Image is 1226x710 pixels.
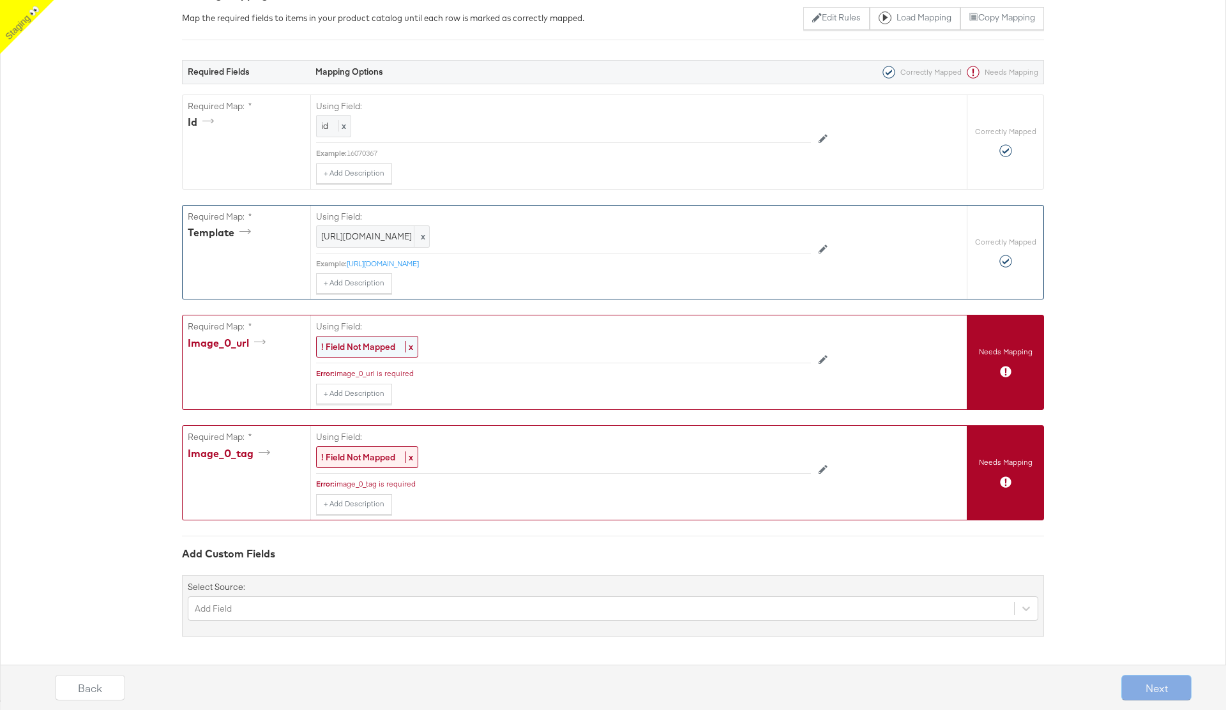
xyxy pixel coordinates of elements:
button: + Add Description [316,384,392,404]
label: Required Map: * [188,100,305,112]
label: Needs Mapping [979,347,1033,357]
span: x [414,226,429,247]
div: image_0_tag [188,446,275,461]
div: Map the required fields to items in your product catalog until each row is marked as correctly ma... [182,12,584,24]
span: [URL][DOMAIN_NAME] [321,230,425,243]
div: template [188,225,255,240]
label: Required Map: * [188,431,305,443]
button: + Add Description [316,273,392,294]
span: x [338,120,346,132]
div: Error: [316,368,335,379]
label: Using Field: [316,431,811,443]
label: Using Field: [316,211,811,223]
button: Copy Mapping [960,7,1044,30]
label: Correctly Mapped [975,237,1036,247]
button: Edit Rules [803,7,869,30]
div: image_0_url [188,336,270,351]
strong: Mapping Options [315,66,383,77]
label: Correctly Mapped [975,126,1036,137]
span: id [321,120,328,132]
label: Using Field: [316,321,811,333]
label: Required Map: * [188,321,305,333]
div: image_0_url is required [335,368,811,379]
strong: Required Fields [188,66,250,77]
span: x [405,341,413,352]
button: Load Mapping [870,7,960,30]
a: [URL][DOMAIN_NAME] [347,259,419,268]
div: Example: [316,148,347,158]
div: Example: [316,259,347,269]
label: Using Field: [316,100,811,112]
div: image_0_tag is required [335,479,811,489]
div: Add Field [195,603,232,615]
label: Select Source: [188,581,245,593]
strong: ! Field Not Mapped [321,341,395,352]
div: Error: [316,479,335,489]
div: id [188,115,218,130]
label: Required Map: * [188,211,305,223]
button: Back [55,675,125,700]
div: Add Custom Fields [182,547,1044,561]
label: Needs Mapping [979,457,1033,467]
strong: ! Field Not Mapped [321,451,395,463]
span: x [405,451,413,463]
div: Needs Mapping [962,66,1038,79]
div: 16070367 [347,148,811,158]
button: + Add Description [316,494,392,515]
div: Correctly Mapped [877,66,962,79]
button: + Add Description [316,163,392,184]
